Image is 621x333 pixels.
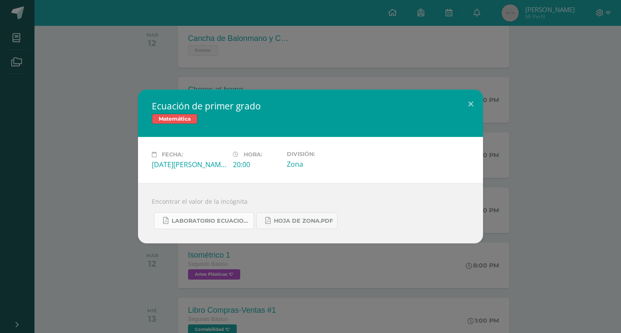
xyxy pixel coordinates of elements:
[287,151,361,157] label: División:
[256,212,338,229] a: Hoja de zona.pdf
[233,160,280,169] div: 20:00
[244,151,262,158] span: Hora:
[287,159,361,169] div: Zona
[154,212,254,229] a: Laboratorio ecuaciones.pdf
[152,160,226,169] div: [DATE][PERSON_NAME]
[138,183,483,243] div: Encontrar el valor de la incógnita
[152,100,469,112] h2: Ecuación de primer grado
[162,151,183,158] span: Fecha:
[152,114,198,124] span: Matemática
[458,90,483,119] button: Close (Esc)
[172,218,249,224] span: Laboratorio ecuaciones.pdf
[274,218,333,224] span: Hoja de zona.pdf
